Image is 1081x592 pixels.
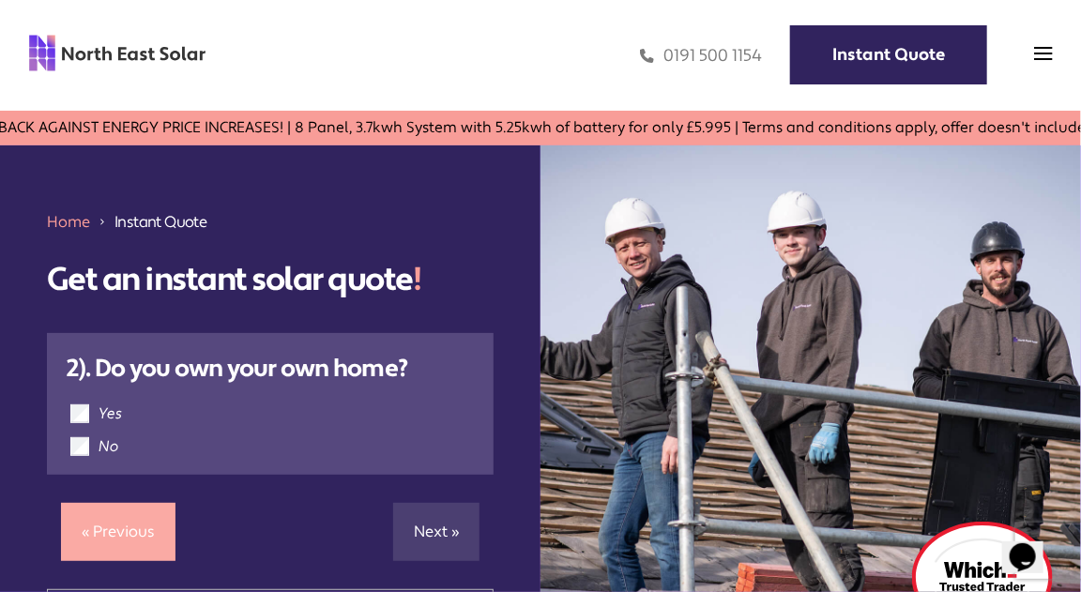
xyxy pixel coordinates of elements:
a: Instant Quote [790,25,987,84]
a: « Previous [61,503,175,561]
a: 0191 500 1154 [640,45,762,67]
img: phone icon [640,45,654,67]
label: No [99,437,119,456]
strong: 2). Do you own your own home? [66,353,407,385]
img: 211688_forward_arrow_icon.svg [98,211,107,233]
h1: Get an instant solar quote [47,261,494,299]
iframe: chat widget [1002,517,1062,573]
span: Instant Quote [114,211,206,233]
a: Home [47,212,90,232]
img: north east solar logo [28,34,206,72]
span: ! [413,259,421,300]
img: menu icon [1034,44,1053,63]
label: Yes [99,404,122,423]
a: Next » [393,503,480,561]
